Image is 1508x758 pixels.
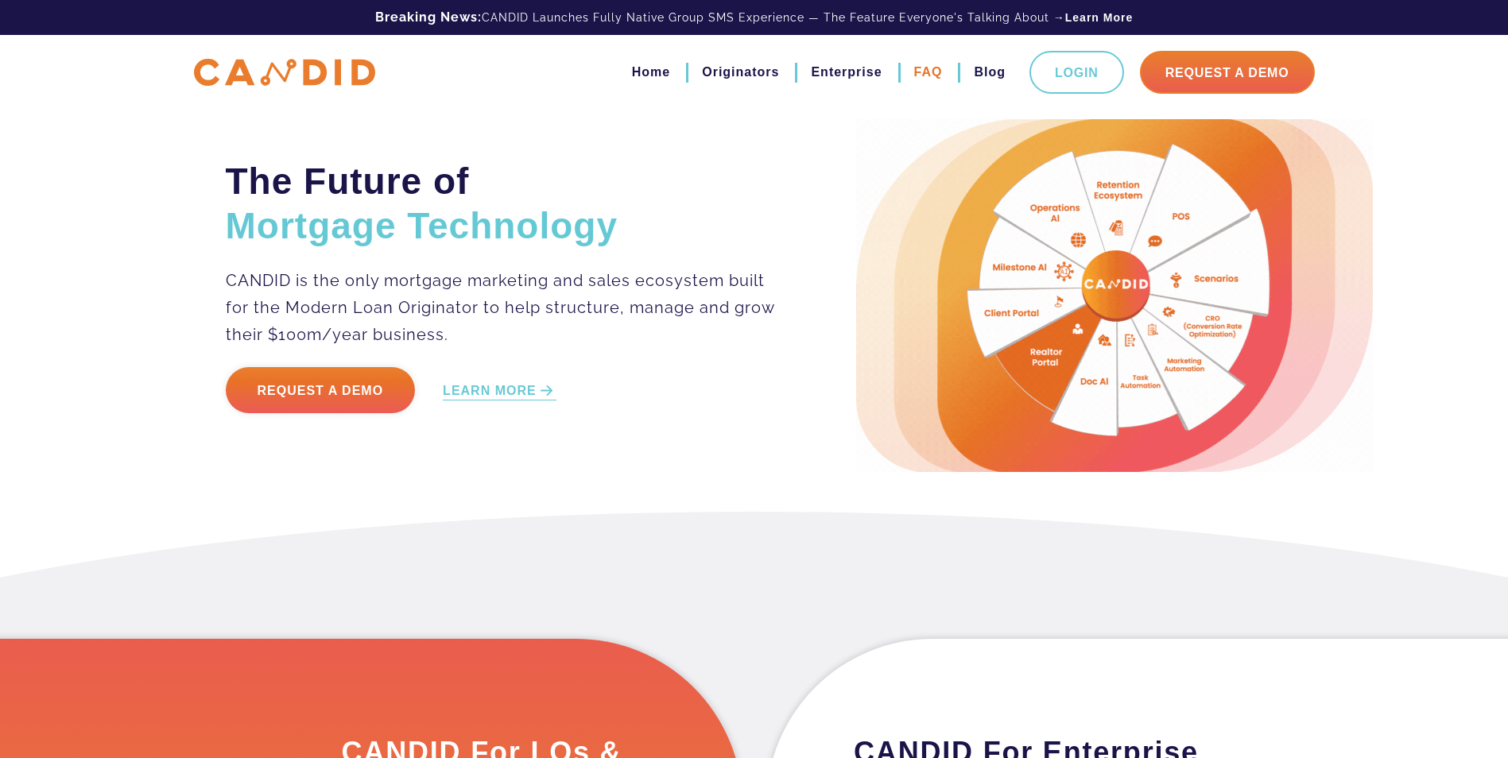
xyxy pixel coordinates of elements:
a: Learn More [1065,10,1133,25]
a: Request A Demo [1140,51,1315,94]
img: CANDID APP [194,59,375,87]
a: Enterprise [811,59,882,86]
a: LEARN MORE [443,382,556,400]
span: Mortgage Technology [226,205,618,246]
a: Home [632,59,670,86]
b: Breaking News: [375,10,482,25]
p: CANDID is the only mortgage marketing and sales ecosystem built for the Modern Loan Originator to... [226,267,777,348]
a: Blog [974,59,1006,86]
a: Login [1029,51,1124,94]
img: Candid Hero Image [856,119,1373,472]
a: FAQ [914,59,943,86]
a: Originators [702,59,779,86]
h2: The Future of [226,159,777,248]
a: Request a Demo [226,367,416,413]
